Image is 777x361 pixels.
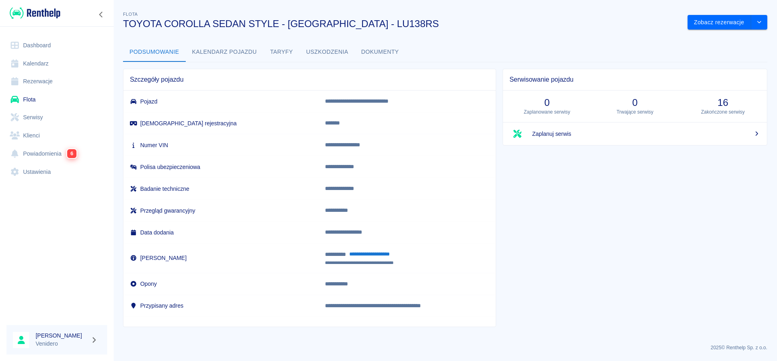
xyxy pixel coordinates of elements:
a: Serwisy [6,108,107,127]
p: 2025 © Renthelp Sp. z o.o. [123,344,767,351]
h3: 16 [686,97,760,108]
h6: Przypisany adres [130,302,312,310]
a: Ustawienia [6,163,107,181]
h6: Opony [130,280,312,288]
span: Zaplanuj serwis [532,130,760,138]
img: Renthelp logo [10,6,60,20]
a: 0Trwające serwisy [591,91,679,122]
h6: [DEMOGRAPHIC_DATA] rejestracyjna [130,119,312,127]
button: Zobacz rezerwacje [688,15,751,30]
a: 16Zakończone serwisy [679,91,767,122]
h6: [PERSON_NAME] [36,331,87,340]
p: Zaplanowane serwisy [510,108,584,116]
button: Uszkodzenia [300,42,355,62]
a: Klienci [6,127,107,145]
button: Kalendarz pojazdu [186,42,263,62]
button: drop-down [751,15,767,30]
h6: Data dodania [130,228,312,236]
h3: 0 [597,97,672,108]
p: Venidero [36,340,87,348]
a: Flota [6,91,107,109]
h3: 0 [510,97,584,108]
span: Serwisowanie pojazdu [510,76,760,84]
h6: Badanie techniczne [130,185,312,193]
a: Kalendarz [6,55,107,73]
h6: Pojazd [130,97,312,106]
a: Rezerwacje [6,72,107,91]
a: Dashboard [6,36,107,55]
a: Zaplanuj serwis [503,122,767,145]
span: Flota [123,12,138,17]
h6: Polisa ubezpieczeniowa [130,163,312,171]
a: Renthelp logo [6,6,60,20]
h6: [PERSON_NAME] [130,254,312,262]
button: Dokumenty [355,42,405,62]
span: 6 [67,149,77,158]
span: Szczegóły pojazdu [130,76,489,84]
button: Podsumowanie [123,42,186,62]
p: Zakończone serwisy [686,108,760,116]
p: Trwające serwisy [597,108,672,116]
button: Taryfy [263,42,300,62]
h6: Numer VIN [130,141,312,149]
h3: TOYOTA COROLLA SEDAN STYLE - [GEOGRAPHIC_DATA] - LU138RS [123,18,681,30]
button: Zwiń nawigację [95,9,107,20]
a: Powiadomienia6 [6,144,107,163]
h6: Przegląd gwarancyjny [130,207,312,215]
a: 0Zaplanowane serwisy [503,91,591,122]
